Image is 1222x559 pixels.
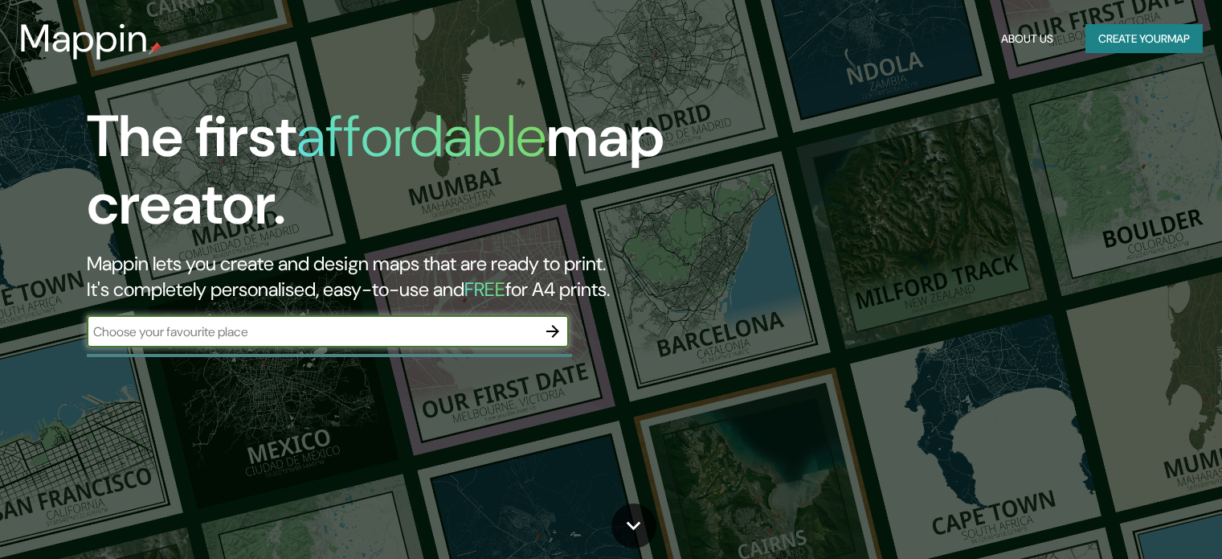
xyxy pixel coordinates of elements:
img: mappin-pin [149,42,161,55]
button: About Us [995,24,1060,54]
h3: Mappin [19,16,149,61]
h1: affordable [296,99,546,174]
h1: The first map creator. [87,103,698,251]
h5: FREE [464,277,505,302]
h2: Mappin lets you create and design maps that are ready to print. It's completely personalised, eas... [87,251,698,302]
button: Create yourmap [1085,24,1203,54]
input: Choose your favourite place [87,323,537,341]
